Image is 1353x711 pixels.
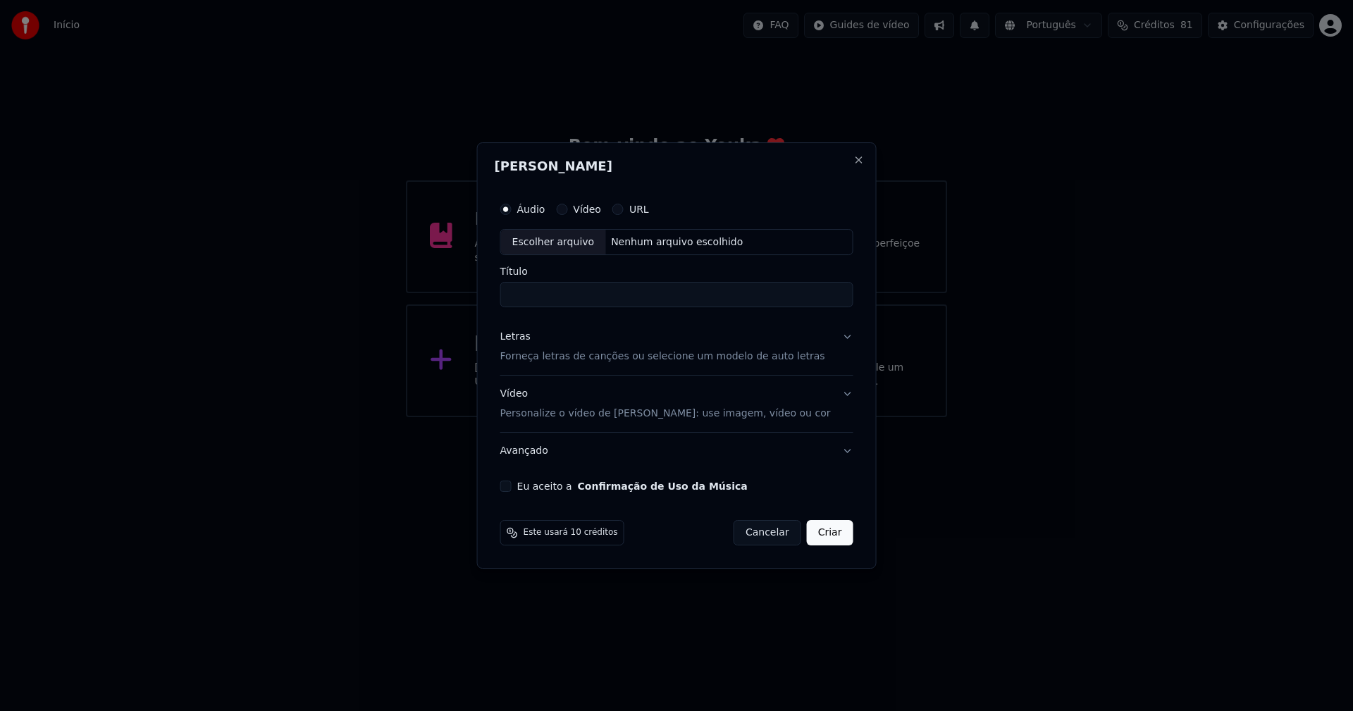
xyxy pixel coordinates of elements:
label: Vídeo [573,204,601,214]
button: Criar [807,520,853,545]
button: VídeoPersonalize o vídeo de [PERSON_NAME]: use imagem, vídeo ou cor [500,376,853,433]
button: Avançado [500,433,853,469]
button: Cancelar [734,520,801,545]
p: Personalize o vídeo de [PERSON_NAME]: use imagem, vídeo ou cor [500,407,831,421]
p: Forneça letras de canções ou selecione um modelo de auto letras [500,350,825,364]
label: Áudio [517,204,545,214]
span: Este usará 10 créditos [524,527,618,538]
div: Vídeo [500,388,831,421]
label: URL [629,204,649,214]
h2: [PERSON_NAME] [495,160,859,173]
div: Letras [500,330,531,345]
button: Eu aceito a [578,481,748,491]
button: LetrasForneça letras de canções ou selecione um modelo de auto letras [500,319,853,376]
label: Título [500,267,853,277]
label: Eu aceito a [517,481,748,491]
div: Nenhum arquivo escolhido [605,235,748,249]
div: Escolher arquivo [501,230,606,255]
